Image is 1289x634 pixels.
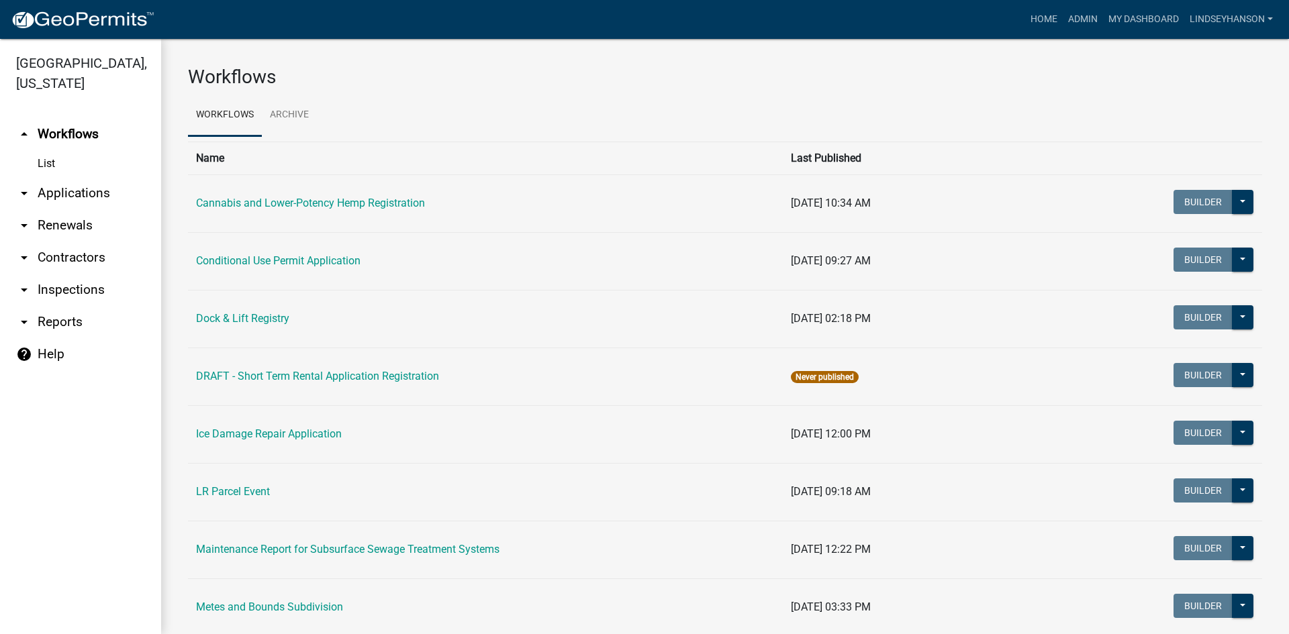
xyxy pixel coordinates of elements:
a: LR Parcel Event [196,485,270,498]
span: [DATE] 09:18 AM [791,485,871,498]
i: arrow_drop_down [16,250,32,266]
span: [DATE] 09:27 AM [791,254,871,267]
a: Home [1025,7,1063,32]
button: Builder [1174,190,1233,214]
a: DRAFT - Short Term Rental Application Registration [196,370,439,382]
a: Ice Damage Repair Application [196,427,342,440]
button: Builder [1174,478,1233,503]
a: Workflows [188,94,262,137]
span: Never published [791,371,859,383]
span: [DATE] 12:22 PM [791,543,871,556]
a: Conditional Use Permit Application [196,254,361,267]
i: arrow_drop_down [16,282,32,298]
a: Archive [262,94,317,137]
span: [DATE] 12:00 PM [791,427,871,440]
i: arrow_drop_down [16,185,32,201]
a: My Dashboard [1103,7,1184,32]
h3: Workflows [188,66,1262,89]
i: arrow_drop_down [16,217,32,233]
a: Cannabis and Lower-Potency Hemp Registration [196,197,425,209]
button: Builder [1174,594,1233,618]
i: help [16,346,32,362]
a: Metes and Bounds Subdivision [196,600,343,613]
button: Builder [1174,536,1233,560]
a: Dock & Lift Registry [196,312,289,325]
th: Name [188,142,783,174]
a: Maintenance Report for Subsurface Sewage Treatment Systems [196,543,499,556]
span: [DATE] 03:33 PM [791,600,871,613]
a: Lindseyhanson [1184,7,1278,32]
th: Last Published [783,142,1085,174]
span: [DATE] 02:18 PM [791,312,871,325]
i: arrow_drop_up [16,126,32,142]
i: arrow_drop_down [16,314,32,330]
button: Builder [1174,363,1233,387]
button: Builder [1174,248,1233,272]
button: Builder [1174,421,1233,445]
button: Builder [1174,305,1233,329]
a: Admin [1063,7,1103,32]
span: [DATE] 10:34 AM [791,197,871,209]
